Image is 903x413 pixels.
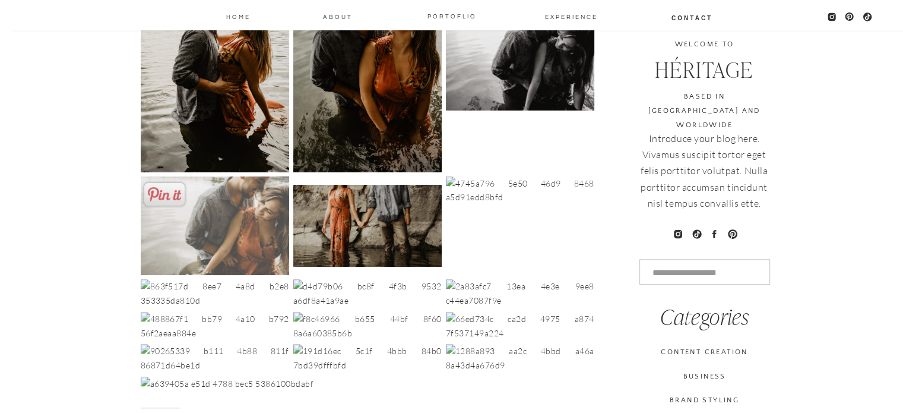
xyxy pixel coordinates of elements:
[423,11,481,20] a: PORTOFLIO
[639,305,770,339] h3: Categories
[293,312,442,341] img: Adventure Couples Session- Portsmouth NH 14
[639,345,770,359] a: CONTENT CREATION
[545,11,588,21] a: EXPERIENCE
[639,370,770,383] a: business
[446,279,594,308] img: Adventure Couples Session- Portsmouth NH 12
[141,176,289,276] img: Adventure Couples Session- Portsmouth NH 7
[141,377,594,391] img: Adventure Couples Session- Portsmouth NH 19
[141,279,289,308] img: Adventure Couples Session- Portsmouth NH 10
[141,312,289,341] img: Adventure Couples Session- Portsmouth NH 13
[446,176,594,276] img: Adventure Couples Session- Portsmouth NH 9
[293,279,442,308] img: Adventure Couples Session- Portsmouth NH 11
[446,344,594,373] img: Adventure Couples Session- Portsmouth NH 18
[293,344,442,373] img: Adventure Couples Session- Portsmouth NH 17
[635,131,774,212] p: Introduce your blog here. Vivamus suscipit tortor eget felis porttitor volutpat. Nulla porttitor ...
[141,344,289,373] img: Adventure Couples Session- Portsmouth NH 16
[671,12,714,22] a: Contact
[322,11,353,21] a: About
[226,11,252,21] a: Home
[639,37,770,51] h3: welcome to
[446,312,594,341] img: Adventure Couples Session- Portsmouth NH 15
[293,185,442,267] img: Adventure Couples Session- Portsmouth NH 8
[639,90,770,116] h3: based in [GEOGRAPHIC_DATA] and worldwide
[619,59,790,84] h3: Héritage
[446,11,594,111] img: Adventure Couples Session- Portsmouth NH 6
[639,393,770,407] a: brand styling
